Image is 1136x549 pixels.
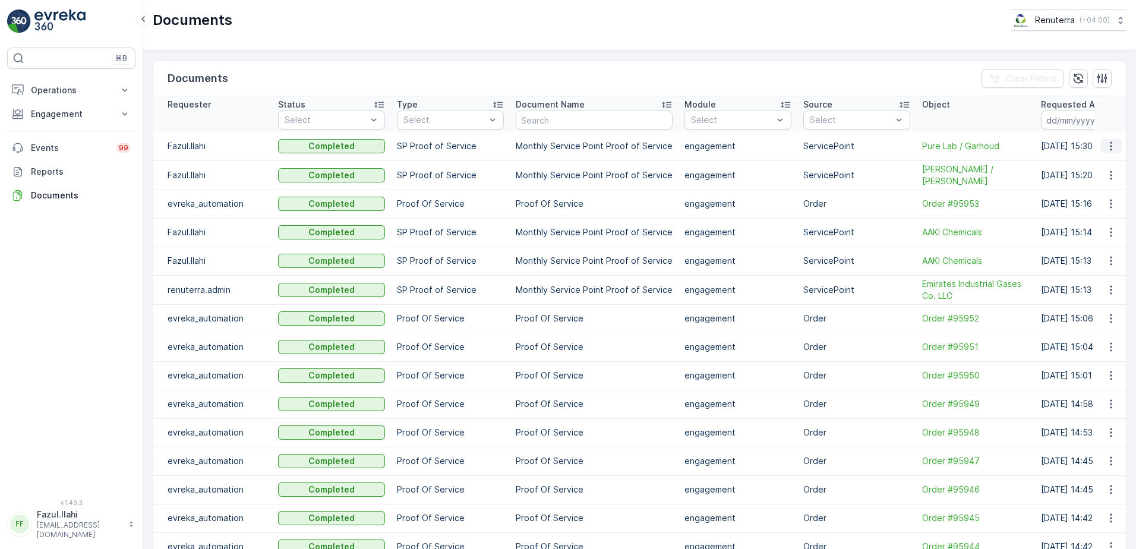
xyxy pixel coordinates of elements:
button: Completed [278,168,385,182]
td: Proof Of Service [510,333,679,361]
p: Completed [308,140,355,152]
a: Emirates Industrial Gases Co. LLC [922,278,1029,302]
a: Order #95950 [922,370,1029,381]
button: Completed [278,397,385,411]
td: Fazul.Ilahi [153,218,272,247]
button: Completed [278,454,385,468]
input: dd/mm/yyyy [1041,111,1122,130]
td: Proof Of Service [391,418,510,447]
p: Reports [31,166,131,178]
p: Completed [308,313,355,324]
span: v 1.49.3 [7,499,135,506]
td: engagement [679,132,797,160]
td: Proof Of Service [510,475,679,504]
p: Renuterra [1035,14,1075,26]
td: SP Proof of Service [391,247,510,275]
button: Completed [278,254,385,268]
td: engagement [679,475,797,504]
a: Order #95951 [922,341,1029,353]
td: Proof Of Service [510,418,679,447]
td: ServicePoint [797,132,916,160]
td: ServicePoint [797,218,916,247]
button: Completed [278,425,385,440]
button: Operations [7,78,135,102]
td: engagement [679,504,797,532]
td: SP Proof of Service [391,218,510,247]
td: Fazul.Ilahi [153,132,272,160]
a: Order #95948 [922,427,1029,438]
span: Order #95952 [922,313,1029,324]
p: Documents [168,70,228,87]
td: evreka_automation [153,304,272,333]
p: Completed [308,341,355,353]
p: Fazul.Ilahi [37,509,122,520]
td: Order [797,390,916,418]
p: Completed [308,198,355,210]
td: ServicePoint [797,247,916,275]
p: Completed [308,255,355,267]
div: FF [10,515,29,534]
td: SP Proof of Service [391,132,510,160]
a: Order #95953 [922,198,1029,210]
td: Proof Of Service [391,475,510,504]
td: engagement [679,333,797,361]
a: Pure Lab / Garhoud [922,140,1029,152]
td: Order [797,190,916,218]
p: Object [922,99,950,111]
td: Proof Of Service [391,390,510,418]
td: evreka_automation [153,190,272,218]
td: engagement [679,418,797,447]
span: Order #95946 [922,484,1029,496]
p: Source [803,99,832,111]
button: Completed [278,368,385,383]
td: ServicePoint [797,275,916,304]
p: ( +04:00 ) [1080,15,1110,25]
p: Documents [31,190,131,201]
td: evreka_automation [153,390,272,418]
p: Events [31,142,109,154]
td: Monthly Service Point Proof of Service [510,160,679,190]
a: Order #95949 [922,398,1029,410]
img: logo [7,10,31,33]
p: Completed [308,284,355,296]
button: Completed [278,283,385,297]
p: Completed [308,398,355,410]
p: Requested At [1041,99,1099,111]
td: Monthly Service Point Proof of Service [510,132,679,160]
td: Order [797,333,916,361]
td: engagement [679,160,797,190]
td: Proof Of Service [391,304,510,333]
td: engagement [679,304,797,333]
td: evreka_automation [153,447,272,475]
p: Completed [308,370,355,381]
td: evreka_automation [153,333,272,361]
button: Completed [278,139,385,153]
td: Proof Of Service [510,304,679,333]
a: Reports [7,160,135,184]
td: Proof Of Service [510,504,679,532]
td: renuterra.admin [153,275,272,304]
td: evreka_automation [153,361,272,390]
span: AAKI Chemicals [922,226,1029,238]
p: Select [810,114,892,126]
span: Order #95945 [922,512,1029,524]
td: Proof Of Service [391,190,510,218]
input: Search [516,111,673,130]
td: SP Proof of Service [391,275,510,304]
td: Order [797,504,916,532]
button: Completed [278,311,385,326]
button: FFFazul.Ilahi[EMAIL_ADDRESS][DOMAIN_NAME] [7,509,135,539]
td: engagement [679,247,797,275]
td: engagement [679,361,797,390]
p: Select [285,114,367,126]
button: Completed [278,482,385,497]
button: Engagement [7,102,135,126]
a: AAKI Chemicals [922,255,1029,267]
span: Order #95947 [922,455,1029,467]
td: evreka_automation [153,418,272,447]
td: Proof Of Service [391,361,510,390]
td: engagement [679,390,797,418]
